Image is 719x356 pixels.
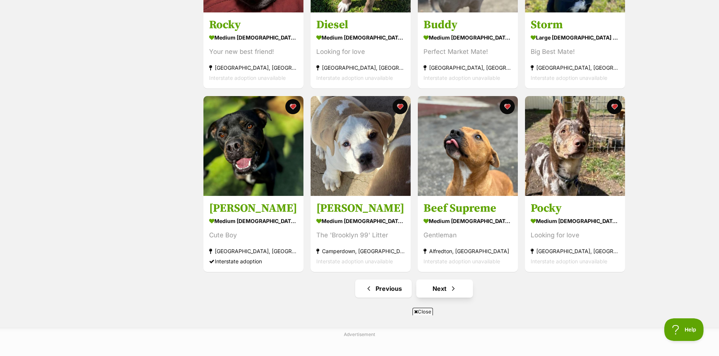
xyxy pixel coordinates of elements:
[423,18,512,32] h3: Buddy
[316,63,405,73] div: [GEOGRAPHIC_DATA], [GEOGRAPHIC_DATA]
[209,47,298,57] div: Your new best friend!
[209,230,298,240] div: Cute Boy
[664,318,704,341] iframe: Help Scout Beacon - Open
[311,96,411,196] img: Santiago
[531,246,619,256] div: [GEOGRAPHIC_DATA], [GEOGRAPHIC_DATA]
[423,246,512,256] div: Alfredton, [GEOGRAPHIC_DATA]
[531,230,619,240] div: Looking for love
[423,258,500,264] span: Interstate adoption unavailable
[209,215,298,226] div: medium [DEMOGRAPHIC_DATA] Dog
[209,75,286,81] span: Interstate adoption unavailable
[285,99,300,114] button: favourite
[500,99,515,114] button: favourite
[607,99,622,114] button: favourite
[311,196,411,272] a: [PERSON_NAME] medium [DEMOGRAPHIC_DATA] Dog The 'Brooklyn 99' Litter Camperdown, [GEOGRAPHIC_DATA...
[203,280,626,298] nav: Pagination
[531,32,619,43] div: large [DEMOGRAPHIC_DATA] Dog
[209,32,298,43] div: medium [DEMOGRAPHIC_DATA] Dog
[316,75,393,81] span: Interstate adoption unavailable
[209,256,298,266] div: Interstate adoption
[209,63,298,73] div: [GEOGRAPHIC_DATA], [GEOGRAPHIC_DATA]
[423,63,512,73] div: [GEOGRAPHIC_DATA], [GEOGRAPHIC_DATA]
[525,96,625,196] img: Pocky
[423,47,512,57] div: Perfect Market Mate!
[203,12,303,89] a: Rocky medium [DEMOGRAPHIC_DATA] Dog Your new best friend! [GEOGRAPHIC_DATA], [GEOGRAPHIC_DATA] In...
[423,201,512,215] h3: Beef Supreme
[423,215,512,226] div: medium [DEMOGRAPHIC_DATA] Dog
[423,230,512,240] div: Gentleman
[177,318,543,352] iframe: Advertisement
[316,258,393,264] span: Interstate adoption unavailable
[531,63,619,73] div: [GEOGRAPHIC_DATA], [GEOGRAPHIC_DATA]
[531,215,619,226] div: medium [DEMOGRAPHIC_DATA] Dog
[316,18,405,32] h3: Diesel
[423,75,500,81] span: Interstate adoption unavailable
[418,196,518,272] a: Beef Supreme medium [DEMOGRAPHIC_DATA] Dog Gentleman Alfredton, [GEOGRAPHIC_DATA] Interstate adop...
[416,280,473,298] a: Next page
[209,18,298,32] h3: Rocky
[531,18,619,32] h3: Storm
[531,47,619,57] div: Big Best Mate!
[203,196,303,272] a: [PERSON_NAME] medium [DEMOGRAPHIC_DATA] Dog Cute Boy [GEOGRAPHIC_DATA], [GEOGRAPHIC_DATA] Interst...
[413,308,433,315] span: Close
[393,99,408,114] button: favourite
[423,32,512,43] div: medium [DEMOGRAPHIC_DATA] Dog
[525,12,625,89] a: Storm large [DEMOGRAPHIC_DATA] Dog Big Best Mate! [GEOGRAPHIC_DATA], [GEOGRAPHIC_DATA] Interstate...
[209,246,298,256] div: [GEOGRAPHIC_DATA], [GEOGRAPHIC_DATA]
[316,246,405,256] div: Camperdown, [GEOGRAPHIC_DATA]
[531,75,607,81] span: Interstate adoption unavailable
[418,96,518,196] img: Beef Supreme
[418,12,518,89] a: Buddy medium [DEMOGRAPHIC_DATA] Dog Perfect Market Mate! [GEOGRAPHIC_DATA], [GEOGRAPHIC_DATA] Int...
[531,258,607,264] span: Interstate adoption unavailable
[316,230,405,240] div: The 'Brooklyn 99' Litter
[316,47,405,57] div: Looking for love
[316,32,405,43] div: medium [DEMOGRAPHIC_DATA] Dog
[525,196,625,272] a: Pocky medium [DEMOGRAPHIC_DATA] Dog Looking for love [GEOGRAPHIC_DATA], [GEOGRAPHIC_DATA] Interst...
[311,12,411,89] a: Diesel medium [DEMOGRAPHIC_DATA] Dog Looking for love [GEOGRAPHIC_DATA], [GEOGRAPHIC_DATA] Inters...
[316,201,405,215] h3: [PERSON_NAME]
[316,215,405,226] div: medium [DEMOGRAPHIC_DATA] Dog
[203,96,303,196] img: Ricky
[209,201,298,215] h3: [PERSON_NAME]
[531,201,619,215] h3: Pocky
[355,280,412,298] a: Previous page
